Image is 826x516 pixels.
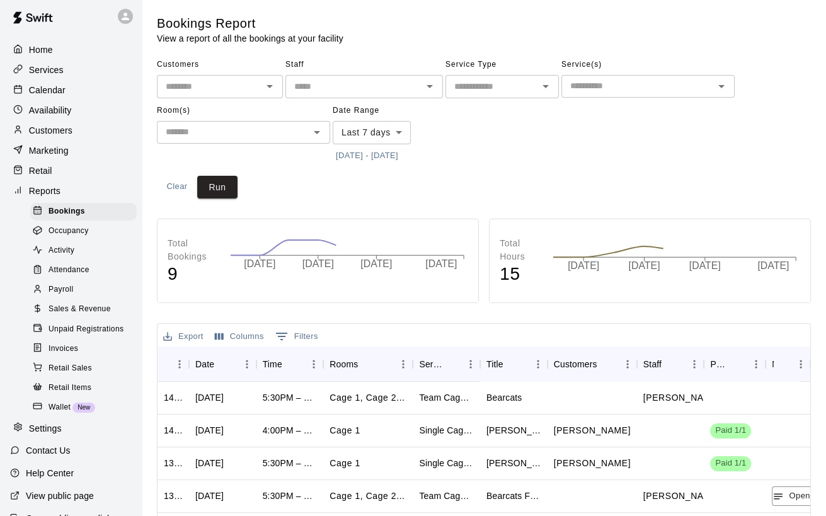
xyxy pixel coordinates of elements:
[30,340,137,358] div: Invoices
[445,55,559,75] span: Service Type
[30,261,142,280] a: Attendance
[29,164,52,177] p: Retail
[554,347,597,382] div: Customers
[158,347,189,382] div: ID
[419,490,474,502] div: Team Cage Rental
[157,176,197,199] button: Clear
[263,347,282,382] div: Time
[704,347,766,382] div: Payment
[272,326,321,347] button: Show filters
[49,323,123,336] span: Unpaid Registrations
[10,419,132,438] a: Settings
[168,263,217,285] h4: 9
[189,347,256,382] div: Date
[49,284,73,296] span: Payroll
[30,261,137,279] div: Attendance
[29,422,62,435] p: Settings
[30,399,137,416] div: WalletNew
[330,347,358,382] div: Rooms
[164,490,183,502] div: 1366211
[480,347,548,382] div: Title
[486,391,522,404] div: Bearcats
[10,121,132,140] div: Customers
[164,424,183,437] div: 1401864
[10,141,132,160] a: Marketing
[30,202,142,221] a: Bookings
[30,358,142,378] a: Retail Sales
[282,355,300,373] button: Sort
[29,64,64,76] p: Services
[774,355,791,373] button: Sort
[302,259,334,270] tspan: [DATE]
[486,424,541,437] div: Matt Davy
[238,355,256,374] button: Menu
[157,32,343,45] p: View a report of all the bookings at your facility
[10,181,132,200] a: Reports
[263,424,318,437] div: 4:00PM – 4:30PM
[662,355,679,373] button: Sort
[195,457,224,469] div: Sun, Sep 07, 2025
[791,355,810,374] button: Menu
[30,398,142,417] a: WalletNew
[263,391,318,404] div: 5:30PM – 8:00PM
[10,40,132,59] a: Home
[261,77,278,95] button: Open
[643,490,776,503] p: Luke Baker, Kevin Phillip, Eric Martin, Ben Salazar, Elliott Curtis, David Bruinsma
[419,424,474,437] div: Single Cage Rental
[49,343,78,355] span: Invoices
[10,161,132,180] div: Retail
[49,362,92,375] span: Retail Sales
[30,321,137,338] div: Unpaid Registrations
[643,347,662,382] div: Staff
[548,347,637,382] div: Customers
[444,355,461,373] button: Sort
[49,382,91,394] span: Retail Items
[772,486,812,506] button: Open
[330,490,404,503] p: Cage 1, Cage 2, Cage 3, Cage 4, Cage 5, Cage 6, HitTrax Simulator 2, Gym, Classroom 1, Classroom ...
[26,444,71,457] p: Contact Us
[30,222,137,240] div: Occupancy
[26,467,74,479] p: Help Center
[263,490,318,502] div: 5:30PM – 8:30PM
[195,424,224,437] div: Mon, Sep 08, 2025
[214,355,232,373] button: Sort
[333,146,401,166] button: [DATE] - [DATE]
[643,391,720,404] p: Kevin Phillip
[263,457,318,469] div: 5:30PM – 6:00PM
[629,261,660,272] tspan: [DATE]
[195,391,224,404] div: Tue, Sep 09, 2025
[10,60,132,79] a: Services
[30,280,142,300] a: Payroll
[164,457,183,469] div: 1390543
[330,424,360,437] p: Cage 1
[729,355,747,373] button: Sort
[358,355,376,373] button: Sort
[361,259,393,270] tspan: [DATE]
[500,263,540,285] h4: 15
[49,401,71,414] span: Wallet
[330,457,360,470] p: Cage 1
[256,347,324,382] div: Time
[685,355,704,374] button: Menu
[597,355,615,373] button: Sort
[157,15,343,32] h5: Bookings Report
[427,259,458,270] tspan: [DATE]
[486,490,541,502] div: Bearcats Fall Practice
[10,81,132,100] a: Calendar
[30,242,137,260] div: Activity
[197,176,238,199] button: Run
[529,355,548,374] button: Menu
[503,355,521,373] button: Sort
[30,319,142,339] a: Unpaid Registrations
[413,347,480,382] div: Service
[419,457,474,469] div: Single Cage Rental
[10,101,132,120] a: Availability
[157,101,330,121] span: Room(s)
[561,55,735,75] span: Service(s)
[419,391,474,404] div: Team Cage Rental
[195,347,214,382] div: Date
